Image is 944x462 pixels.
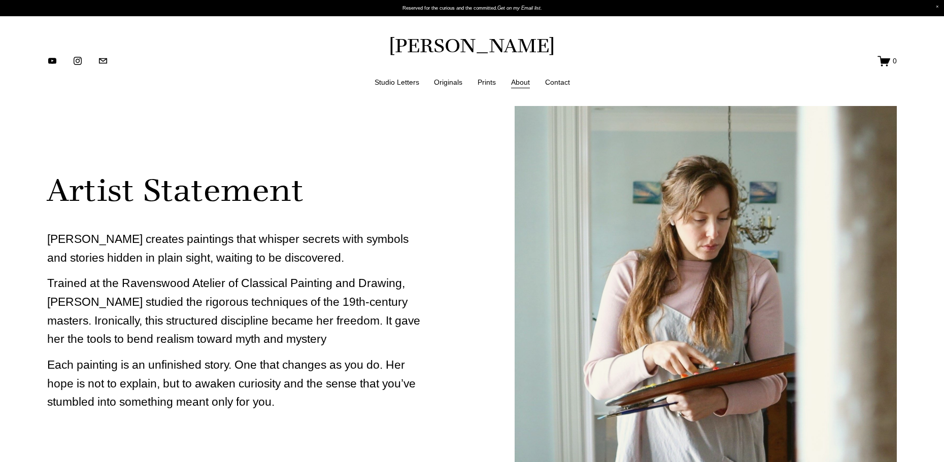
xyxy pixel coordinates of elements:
a: instagram-unauth [73,56,83,66]
a: Studio Letters [375,76,419,89]
a: Contact [545,76,570,89]
a: [PERSON_NAME] [389,32,555,58]
a: YouTube [47,56,57,66]
p: Trained at the Ravenswood Atelier of Classical Painting and Drawing, [PERSON_NAME] studied the ri... [47,274,429,349]
span: 0 [893,56,897,65]
p: [PERSON_NAME] creates paintings that whisper secrets with symbols and stories hidden in plain sig... [47,230,429,267]
h2: Artist Statement [47,169,304,209]
p: Each painting is an unfinished story. One that changes as you do. Her hope is not to explain, but... [47,356,429,412]
a: 0 items in cart [878,55,897,67]
a: jennifermariekeller@gmail.com [98,56,108,66]
a: Prints [478,76,496,89]
a: About [511,76,530,89]
a: Originals [434,76,462,89]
